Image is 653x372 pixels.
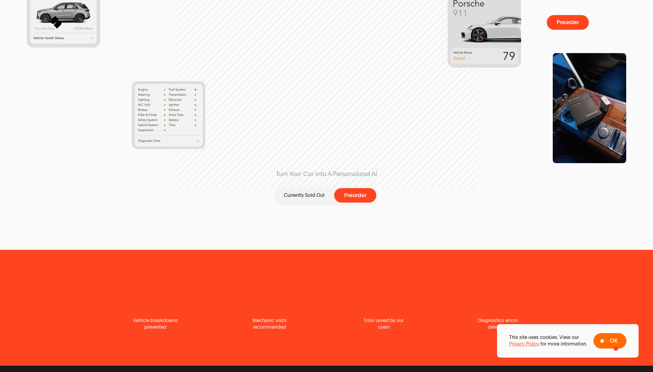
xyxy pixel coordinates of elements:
img: Interior product shot of SPARQ Diagnostics with Packaging [553,53,626,163]
span: Preorder [344,193,366,198]
img: System Health Status of Cars in the SPARQ App [132,81,205,149]
span: Mechanic visits recommended [245,317,294,331]
p: This site uses cookies. View our for more information. [509,334,587,348]
span: Diagnostics errors detected [474,317,522,331]
button: Ok [593,333,627,349]
button: Preorder [334,188,376,203]
span: Vehicle breakdowns prevented [131,317,179,331]
span: Ok [610,338,617,344]
a: Privacy Policy [509,341,539,347]
span: Turn Your Car Into A Personalized AI [263,169,390,178]
span: Preorder [557,20,579,25]
button: Preorder a SPARQ Diagnostics Device [547,15,589,30]
p: Currently Sold Out [284,192,325,199]
span: Total saved by our users [359,317,408,331]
